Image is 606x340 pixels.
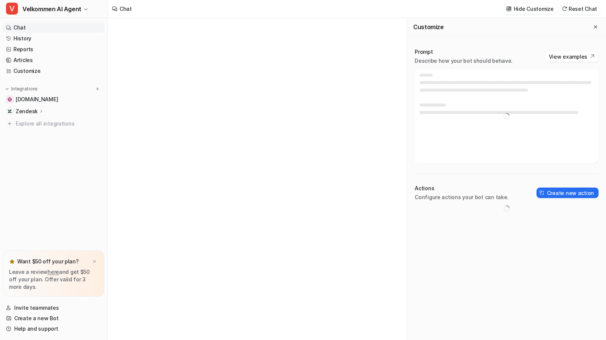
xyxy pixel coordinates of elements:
img: reset [562,6,567,12]
button: Integrations [3,85,40,93]
p: Hide Customize [514,5,554,13]
a: Create a new Bot [3,313,104,324]
img: menu_add.svg [95,86,100,92]
span: Velkommen AI Agent [22,4,81,14]
span: V [6,3,18,15]
span: [DOMAIN_NAME] [16,96,58,103]
p: Integrations [11,86,38,92]
button: Create new action [537,188,599,198]
button: Close flyout [591,22,600,31]
p: Want $50 off your plan? [17,258,79,265]
p: Zendesk [16,108,38,115]
img: Zendesk [7,109,12,114]
h2: Customize [413,23,443,31]
img: explore all integrations [6,120,13,127]
span: Explore all integrations [16,118,101,130]
button: Hide Customize [504,3,557,14]
a: Articles [3,55,104,65]
a: History [3,33,104,44]
div: Chat [120,5,132,13]
p: Configure actions your bot can take. [415,194,508,201]
button: Reset Chat [560,3,600,14]
img: velkommen.dk [7,97,12,102]
img: customize [506,6,511,12]
button: View examples [545,51,599,62]
img: star [9,259,15,265]
a: Help and support [3,324,104,334]
p: Prompt [415,48,513,56]
img: x [92,259,97,264]
img: expand menu [4,86,10,92]
a: Explore all integrations [3,118,104,129]
img: create-action-icon.svg [539,190,545,195]
p: Leave a review and get $50 off your plan. Offer valid for 3 more days. [9,268,98,291]
a: Customize [3,66,104,76]
p: Describe how your bot should behave. [415,57,513,65]
a: here [47,269,59,275]
a: Chat [3,22,104,33]
a: Reports [3,44,104,55]
a: velkommen.dk[DOMAIN_NAME] [3,94,104,105]
p: Actions [415,185,508,192]
a: Invite teammates [3,303,104,313]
